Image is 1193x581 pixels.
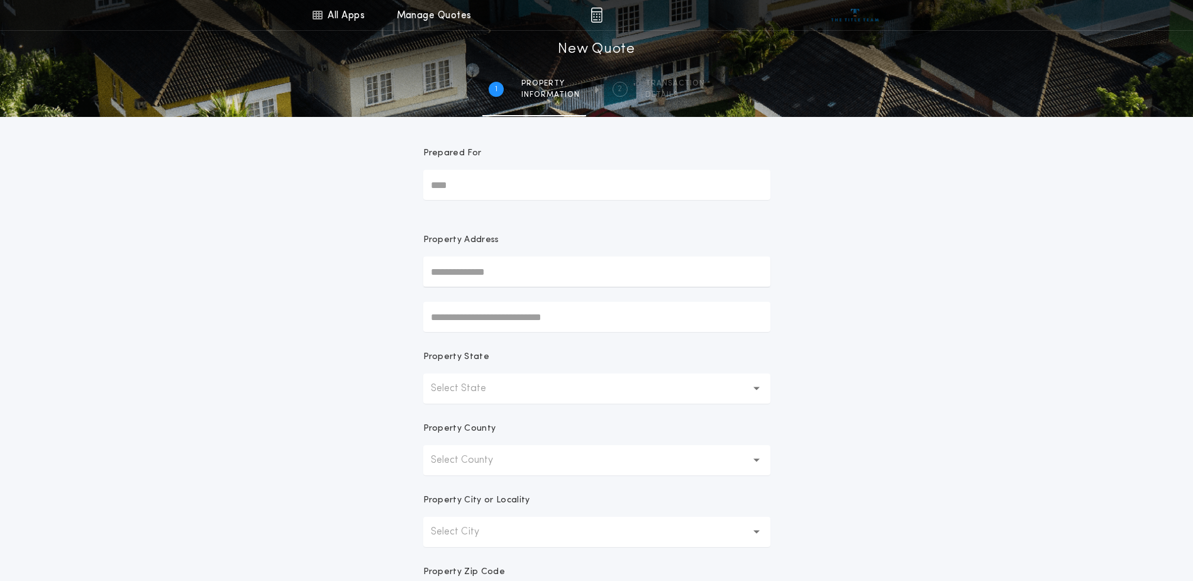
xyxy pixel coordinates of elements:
p: Property City or Locality [423,494,530,507]
p: Select City [431,524,499,539]
button: Select City [423,517,770,547]
p: Select County [431,453,513,468]
img: vs-icon [831,9,879,21]
p: Prepared For [423,147,482,160]
span: Property [521,79,580,89]
h2: 2 [618,84,622,94]
p: Property State [423,351,489,363]
p: Property Address [423,234,770,246]
span: Transaction [645,79,705,89]
h2: 1 [495,84,497,94]
input: Prepared For [423,170,770,200]
span: information [521,90,580,100]
button: Select County [423,445,770,475]
p: Property County [423,423,496,435]
p: Select State [431,381,506,396]
img: img [591,8,602,23]
p: Property Zip Code [423,566,505,578]
button: Select State [423,373,770,404]
span: details [645,90,705,100]
h1: New Quote [558,40,635,60]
